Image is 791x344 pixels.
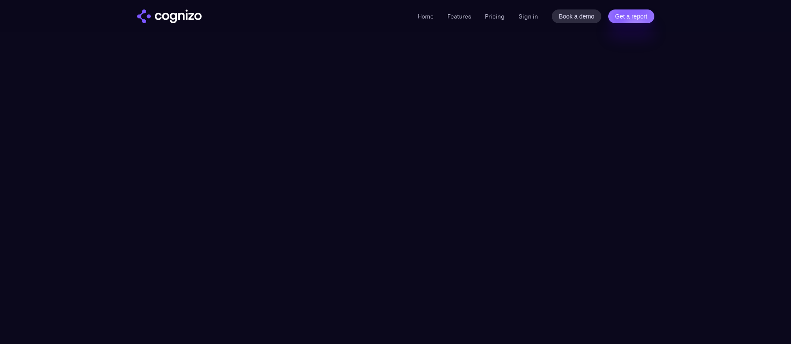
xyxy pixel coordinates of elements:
a: Home [418,12,434,20]
a: Book a demo [552,9,601,23]
a: Get a report [608,9,654,23]
a: home [137,9,202,23]
a: Pricing [485,12,505,20]
img: cognizo logo [137,9,202,23]
a: Sign in [519,11,538,22]
a: Features [447,12,471,20]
